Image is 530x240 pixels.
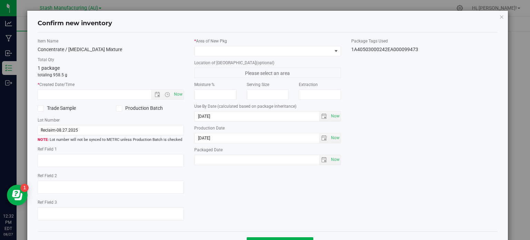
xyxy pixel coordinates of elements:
[38,105,106,112] label: Trade Sample
[351,46,498,53] div: 1A40503000242EA000099473
[38,57,184,63] label: Total Qty
[194,60,341,66] label: Location of [GEOGRAPHIC_DATA]
[38,173,184,179] label: Ref Field 2
[38,81,184,88] label: Created Date/Time
[247,81,289,88] label: Serving Size
[38,65,60,71] span: 1 package
[38,38,184,44] label: Item Name
[151,92,163,97] span: Open the date view
[38,137,184,143] span: Lot number will not be synced to METRC unless Production Batch is checked
[194,125,341,131] label: Production Date
[7,185,28,205] iframe: Resource center
[38,199,184,205] label: Ref Field 3
[299,81,341,88] label: Extraction
[329,133,341,143] span: Set Current date
[194,81,236,88] label: Moisture %
[161,92,173,97] span: Open the time view
[319,155,329,165] span: select
[329,155,341,165] span: Set Current date
[351,38,498,44] label: Package Tags Used
[38,46,184,53] div: Concentrate / [MEDICAL_DATA] Mixture
[38,146,184,152] label: Ref Field 1
[329,112,341,121] span: select
[38,19,112,28] h4: Confirm new inventory
[256,60,274,65] span: (optional)
[194,38,341,44] label: Area of New Pkg
[20,184,29,192] iframe: Resource center unread badge
[38,72,184,78] p: totaling 958.5 g
[38,117,184,123] label: Lot Number
[194,68,341,78] span: Please select an area
[319,112,329,121] span: select
[319,133,329,143] span: select
[217,104,296,109] span: (calculated based on package inheritance)
[329,111,341,121] span: Set Current date
[329,133,341,143] span: select
[173,89,184,99] span: Set Current date
[116,105,184,112] label: Production Batch
[194,103,341,109] label: Use By Date
[194,147,341,153] label: Packaged Date
[329,155,341,165] span: select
